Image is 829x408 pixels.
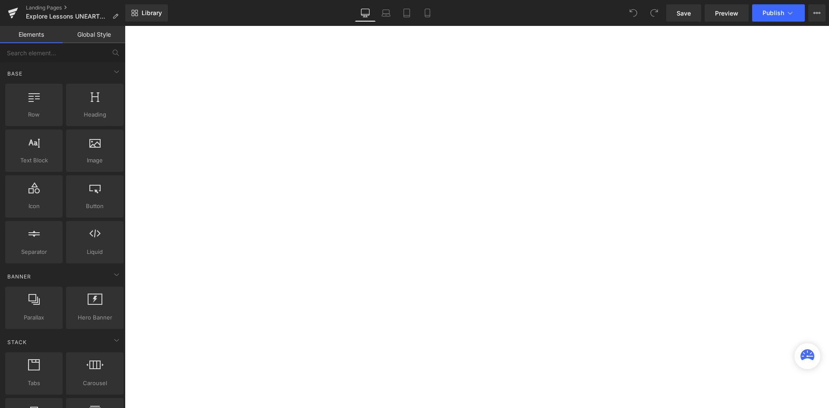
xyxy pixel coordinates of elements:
[69,379,121,388] span: Carousel
[355,4,376,22] a: Desktop
[6,338,28,346] span: Stack
[8,313,60,322] span: Parallax
[69,202,121,211] span: Button
[715,9,738,18] span: Preview
[26,13,109,20] span: Explore Lessons UNEARTHED
[763,9,784,16] span: Publish
[6,70,23,78] span: Base
[396,4,417,22] a: Tablet
[376,4,396,22] a: Laptop
[6,272,32,281] span: Banner
[677,9,691,18] span: Save
[63,26,125,43] a: Global Style
[8,379,60,388] span: Tabs
[808,4,826,22] button: More
[705,4,749,22] a: Preview
[142,9,162,17] span: Library
[69,110,121,119] span: Heading
[625,4,642,22] button: Undo
[8,110,60,119] span: Row
[69,156,121,165] span: Image
[8,247,60,256] span: Separator
[125,4,168,22] a: New Library
[417,4,438,22] a: Mobile
[8,156,60,165] span: Text Block
[8,202,60,211] span: Icon
[69,313,121,322] span: Hero Banner
[69,247,121,256] span: Liquid
[26,4,125,11] a: Landing Pages
[752,4,805,22] button: Publish
[645,4,663,22] button: Redo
